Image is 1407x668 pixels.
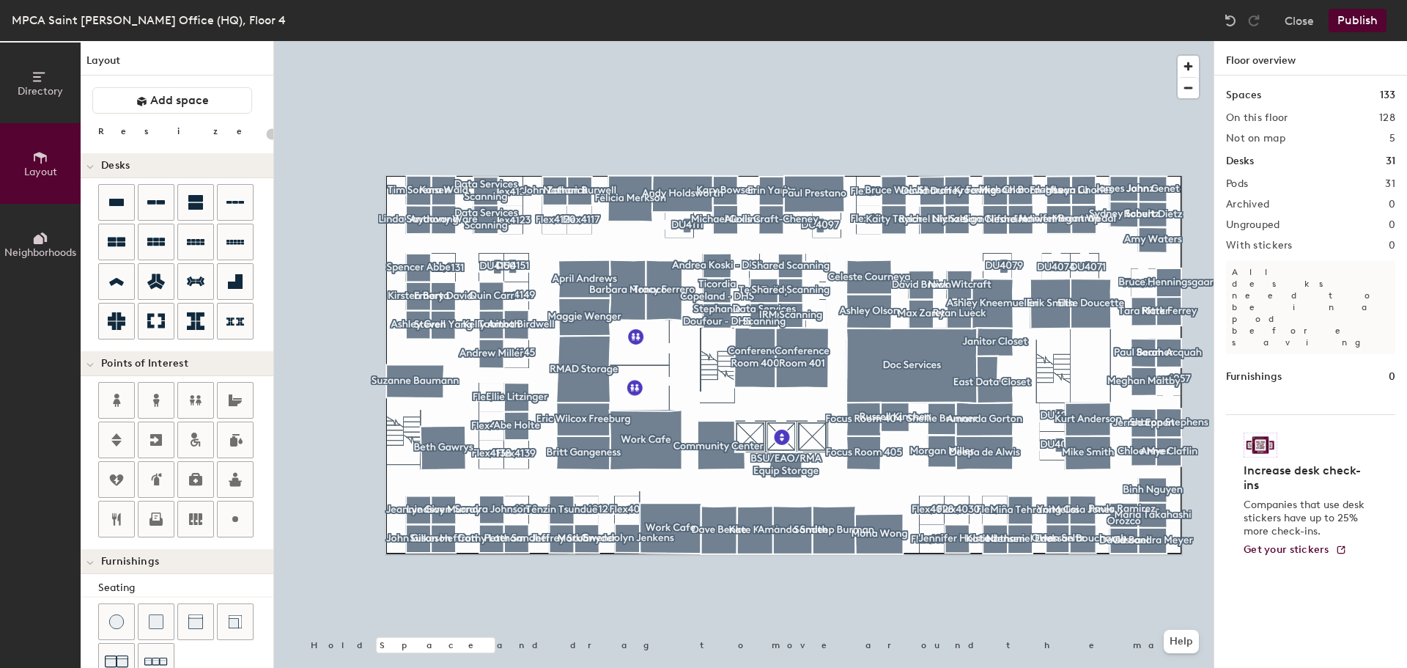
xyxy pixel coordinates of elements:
[1214,41,1407,76] h1: Floor overview
[109,614,124,629] img: Stool
[1244,463,1369,493] h4: Increase desk check-ins
[1164,630,1199,653] button: Help
[1226,240,1293,252] h2: With stickers
[92,87,252,114] button: Add space
[1226,87,1261,103] h1: Spaces
[1389,199,1395,210] h2: 0
[1389,240,1395,252] h2: 0
[1247,13,1261,28] img: Redo
[24,166,57,178] span: Layout
[149,614,163,629] img: Cushion
[1389,369,1395,385] h1: 0
[98,580,273,596] div: Seating
[12,11,286,29] div: MPCA Saint [PERSON_NAME] Office (HQ), Floor 4
[1329,9,1386,32] button: Publish
[98,125,260,137] div: Resize
[1226,369,1282,385] h1: Furnishings
[150,93,209,108] span: Add space
[1385,178,1395,190] h2: 31
[101,556,159,568] span: Furnishings
[101,358,188,370] span: Points of Interest
[1226,260,1395,354] p: All desks need to be in a pod before saving
[1226,133,1285,144] h2: Not on map
[98,603,135,640] button: Stool
[1244,543,1329,556] span: Get your stickers
[1244,433,1277,458] img: Sticker logo
[1226,112,1288,124] h2: On this floor
[1226,199,1269,210] h2: Archived
[81,53,273,76] h1: Layout
[217,603,254,640] button: Couch (corner)
[18,85,63,98] span: Directory
[101,160,130,172] span: Desks
[1389,219,1395,231] h2: 0
[1389,133,1395,144] h2: 5
[1223,13,1238,28] img: Undo
[1386,153,1395,169] h1: 31
[177,603,214,640] button: Couch (middle)
[138,603,174,640] button: Cushion
[1285,9,1314,32] button: Close
[1379,112,1395,124] h2: 128
[228,614,243,629] img: Couch (corner)
[1380,87,1395,103] h1: 133
[1226,153,1254,169] h1: Desks
[4,246,76,259] span: Neighborhoods
[1244,544,1347,557] a: Get your stickers
[188,614,203,629] img: Couch (middle)
[1226,178,1248,190] h2: Pods
[1244,499,1369,538] p: Companies that use desk stickers have up to 25% more check-ins.
[1226,219,1280,231] h2: Ungrouped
